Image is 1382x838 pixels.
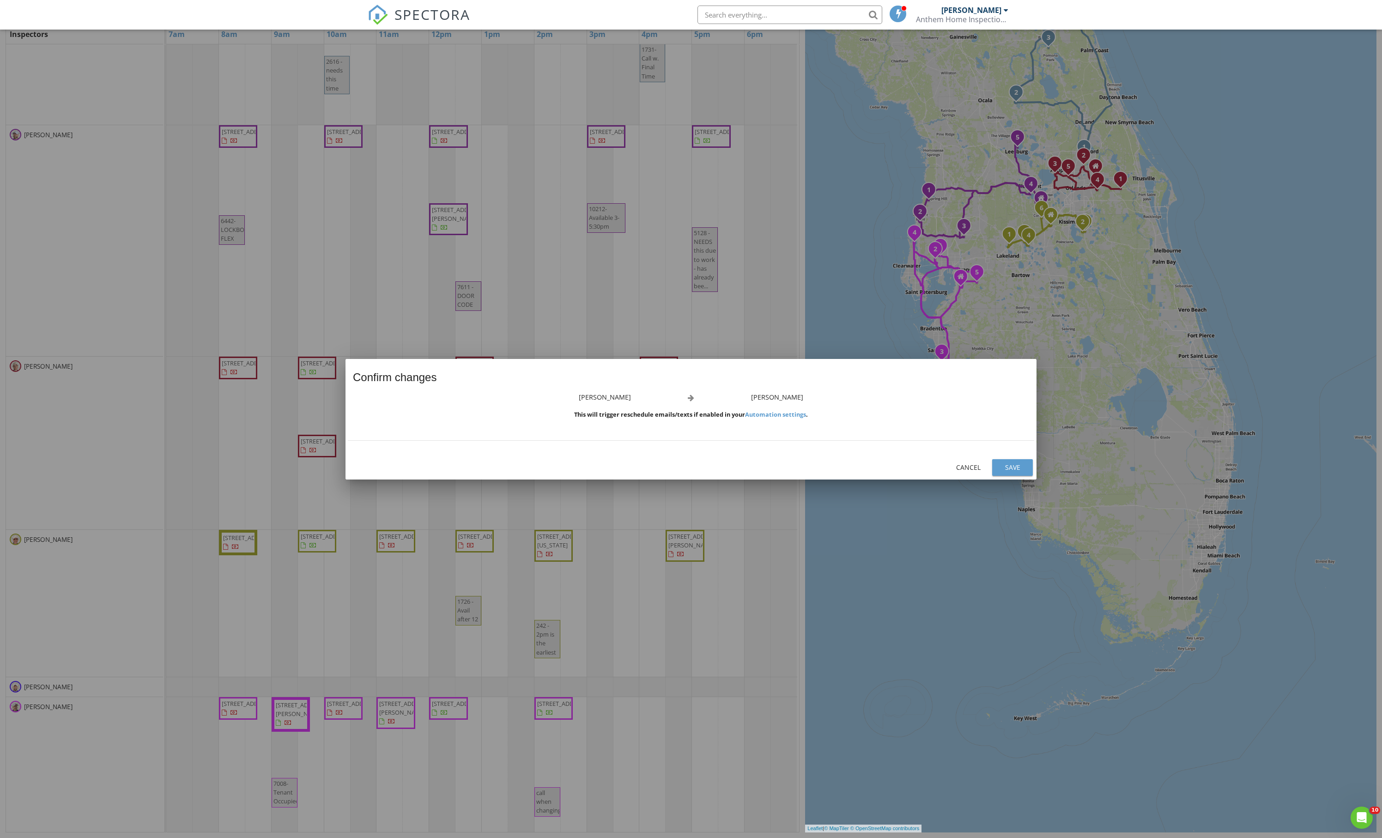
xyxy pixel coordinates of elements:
[992,459,1033,476] button: Save
[955,462,981,472] div: Cancel
[1370,807,1380,814] span: 10
[697,6,882,24] input: Search everything...
[948,459,988,476] button: Cancel
[1000,462,1025,472] div: Save
[368,12,470,32] a: SPECTORA
[807,826,823,831] a: Leaflet
[850,826,919,831] a: © OpenStreetMap contributors
[345,359,1036,392] div: Confirm changes
[368,5,388,25] img: The Best Home Inspection Software - Spectora
[394,5,470,24] span: SPECTORA
[751,392,1036,402] div: [PERSON_NAME]
[1351,807,1373,829] iframe: Intercom live chat
[345,392,631,402] div: [PERSON_NAME]
[805,825,921,832] div: |
[745,410,806,419] a: Automation settings
[824,826,849,831] a: © MapTiler
[916,15,1008,24] div: Anthem Home Inspections
[353,411,1029,418] div: This will trigger reschedule emails/texts if enabled in your .
[941,6,1001,15] div: [PERSON_NAME]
